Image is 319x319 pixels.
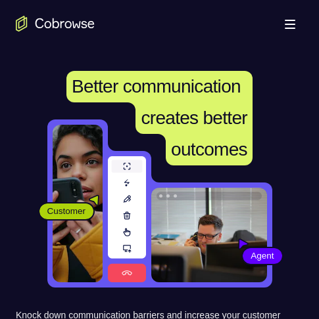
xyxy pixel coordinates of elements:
span: Agent [243,249,282,263]
img: A series of tools used in co-browsing sessions [108,156,146,282]
img: A customer support agent talking on the phone [151,188,267,282]
span: Customer [39,205,94,218]
span: Better communication [72,76,241,96]
img: A customer holding their phone [53,125,103,282]
a: Go to the home page [16,16,95,32]
span: creates better [141,108,247,128]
